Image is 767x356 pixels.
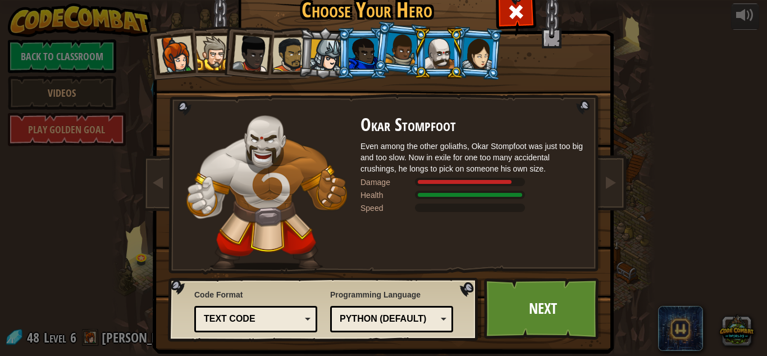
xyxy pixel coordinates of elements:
[360,202,417,214] div: Speed
[298,26,351,80] li: Hattori Hanzō
[360,177,417,188] div: Damage
[144,25,199,80] li: Captain Anya Weston
[360,202,585,214] div: Moves at 4 meters per second.
[360,190,417,201] div: Health
[186,115,346,270] img: goliath-pose.png
[372,21,428,77] li: Arryn Stonewall
[194,289,317,300] span: Code Format
[413,28,464,79] li: Okar Stompfoot
[337,28,387,79] li: Gordon the Stalwart
[204,313,301,326] div: Text code
[450,26,504,80] li: Illia Shieldsmith
[220,24,275,79] li: Lady Ida Justheart
[360,141,585,174] div: Even among the other goliaths, Okar Stompfoot was just too big and too slow. Now in exile for one...
[360,177,585,188] div: Deals 160% of listed Warrior weapon damage.
[260,27,312,79] li: Alejandro the Duelist
[168,278,481,342] img: language-selector-background.png
[184,26,235,77] li: Sir Tharin Thunderfist
[340,313,437,326] div: Python (Default)
[330,289,453,300] span: Programming Language
[360,190,585,201] div: Gains 200% of listed Warrior armor health.
[484,278,601,340] a: Next
[360,115,585,135] h2: Okar Stompfoot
